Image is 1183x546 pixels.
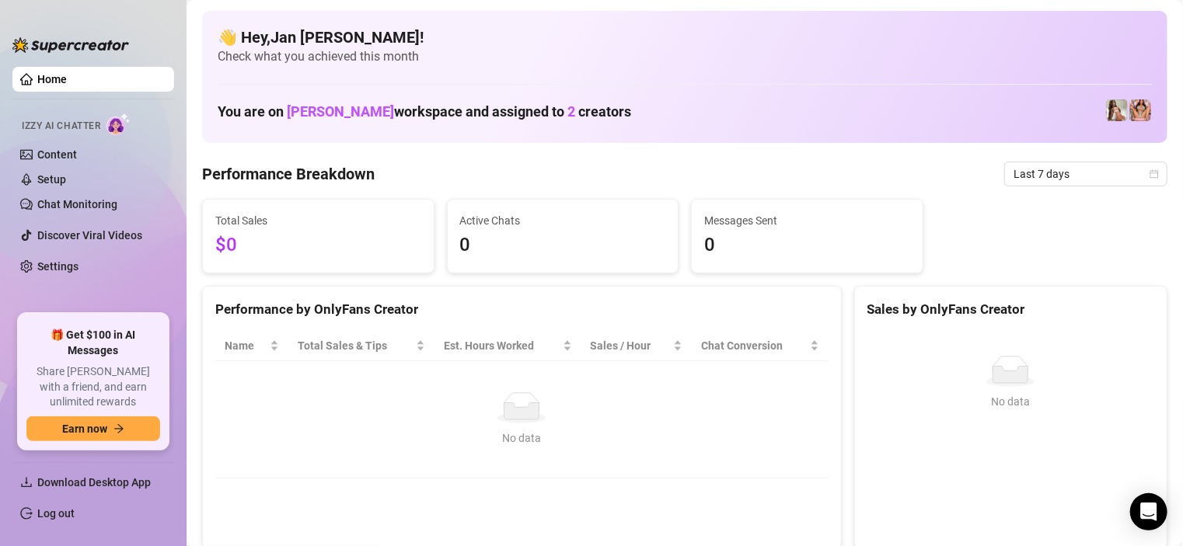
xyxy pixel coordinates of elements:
th: Sales / Hour [581,331,693,361]
div: Performance by OnlyFans Creator [215,299,829,320]
a: Home [37,73,67,85]
button: Earn nowarrow-right [26,416,160,441]
span: 2 [567,103,575,120]
a: Log out [37,507,75,520]
span: calendar [1150,169,1159,179]
img: logo-BBDzfeDw.svg [12,37,129,53]
img: Cam [1106,99,1128,121]
h4: 👋 Hey, Jan [PERSON_NAME] ! [218,26,1152,48]
span: Earn now [62,423,107,435]
span: Total Sales [215,212,421,229]
span: 0 [704,231,910,260]
a: Discover Viral Videos [37,229,142,242]
span: arrow-right [113,423,124,434]
a: Content [37,148,77,161]
span: 0 [460,231,666,260]
h1: You are on workspace and assigned to creators [218,103,631,120]
div: No data [231,429,813,447]
div: Open Intercom Messenger [1130,493,1167,530]
a: Chat Monitoring [37,198,117,210]
span: Izzy AI Chatter [22,119,100,134]
th: Chat Conversion [692,331,828,361]
span: Sales / Hour [591,337,671,354]
span: Name [225,337,267,354]
span: Share [PERSON_NAME] with a friend, and earn unlimited rewards [26,364,160,410]
span: 🎁 Get $100 in AI Messages [26,328,160,358]
span: Messages Sent [704,212,910,229]
span: [PERSON_NAME] [287,103,394,120]
span: Download Desktop App [37,476,151,489]
div: No data [874,393,1148,410]
span: Last 7 days [1014,162,1158,186]
a: Settings [37,260,79,273]
span: download [20,476,33,489]
img: Aspen [1129,99,1151,121]
span: $0 [215,231,421,260]
span: Active Chats [460,212,666,229]
a: Setup [37,173,66,186]
th: Total Sales & Tips [288,331,434,361]
span: Total Sales & Tips [298,337,412,354]
img: AI Chatter [106,113,131,135]
th: Name [215,331,288,361]
div: Est. Hours Worked [444,337,560,354]
span: Chat Conversion [701,337,806,354]
h4: Performance Breakdown [202,163,375,185]
span: Check what you achieved this month [218,48,1152,65]
div: Sales by OnlyFans Creator [867,299,1154,320]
